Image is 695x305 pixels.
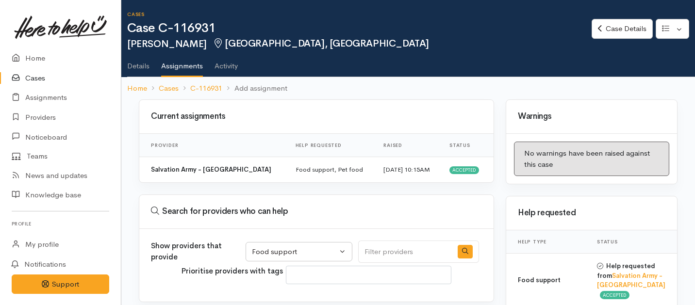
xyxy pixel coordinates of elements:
td: Food support, Pet food [288,157,376,182]
h1: Case C-116931 [127,21,592,35]
div: Food support [252,246,337,257]
span: Accepted [600,291,629,299]
h3: Current assignments [145,112,488,121]
h3: Warnings [518,112,665,121]
h3: Help requested [512,209,671,218]
span: Accepted [449,166,479,174]
input: Search [358,241,452,263]
label: Prioritise providers with tags [182,266,283,287]
a: Case Details [592,19,652,39]
th: Status [442,134,494,157]
b: Salvation Army - [GEOGRAPHIC_DATA] [151,165,271,174]
li: Add assignment [222,83,287,94]
a: Home [127,83,147,94]
button: Support [12,274,109,294]
td: [DATE] 10:15AM [376,157,442,182]
a: Activity [215,49,238,76]
th: Provider [139,134,288,157]
th: Raised [376,134,442,157]
th: Help type [506,230,589,254]
textarea: Search [292,269,298,281]
nav: breadcrumb [121,77,695,100]
b: Food support [518,276,561,284]
h3: Search for providers who can help [145,207,488,216]
th: Help requested [288,134,376,157]
a: Salvation Army - [GEOGRAPHIC_DATA] [597,272,665,289]
h2: [PERSON_NAME] [127,38,592,49]
b: Help requested from [597,262,665,289]
a: Cases [159,83,179,94]
th: Status [589,230,677,254]
a: Details [127,49,149,76]
div: No warnings have been raised against this case [514,142,669,176]
h6: Profile [12,217,109,230]
button: Food support [246,242,352,262]
a: C-116931 [190,83,222,94]
label: Show providers that provide [151,241,243,262]
a: Assignments [161,49,203,77]
span: [GEOGRAPHIC_DATA], [GEOGRAPHIC_DATA] [213,37,429,49]
h6: Cases [127,12,592,17]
